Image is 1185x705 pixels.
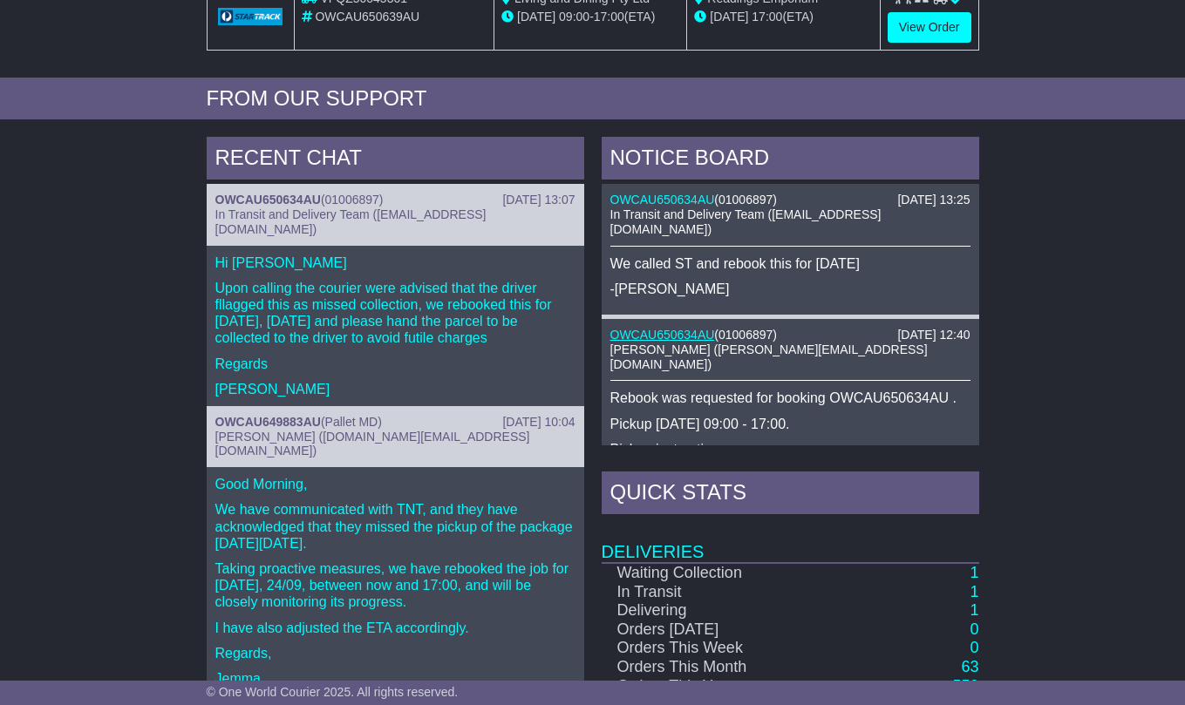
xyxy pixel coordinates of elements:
[610,416,970,432] p: Pickup [DATE] 09:00 - 17:00.
[718,193,773,207] span: 01006897
[602,563,822,583] td: Waiting Collection
[215,670,575,687] p: Jemma
[215,560,575,611] p: Taking proactive measures, we have rebooked the job for [DATE], 24/09, between now and 17:00, and...
[215,430,530,458] span: [PERSON_NAME] ([DOMAIN_NAME][EMAIL_ADDRESS][DOMAIN_NAME])
[215,501,575,552] p: We have communicated with TNT, and they have acknowledged that they missed the pickup of the pack...
[215,620,575,636] p: I have also adjusted the ETA accordingly.
[602,137,979,184] div: NOTICE BOARD
[694,8,872,26] div: (ETA)
[610,193,970,207] div: ( )
[970,639,978,656] a: 0
[952,677,978,695] a: 559
[961,658,978,675] a: 63
[602,583,822,602] td: In Transit
[610,207,882,236] span: In Transit and Delivery Team ([EMAIL_ADDRESS][DOMAIN_NAME])
[610,342,928,371] span: [PERSON_NAME] ([PERSON_NAME][EMAIL_ADDRESS][DOMAIN_NAME])
[602,620,822,640] td: Orders [DATE]
[602,677,822,696] td: Orders This Year
[610,328,970,342] div: ( )
[970,564,978,581] a: 1
[897,193,970,207] div: [DATE] 13:25
[610,390,970,406] p: Rebook was requested for booking OWCAU650634AU .
[610,441,970,458] p: Pickup instructions: -
[501,8,679,26] div: - (ETA)
[888,12,971,43] a: View Order
[610,281,970,297] p: -[PERSON_NAME]
[325,415,378,429] span: Pallet MD
[610,255,970,272] p: We called ST and rebook this for [DATE]
[215,381,575,397] p: [PERSON_NAME]
[602,471,979,519] div: Quick Stats
[559,10,589,24] span: 09:00
[502,193,575,207] div: [DATE] 13:07
[215,193,321,207] a: OWCAU650634AU
[752,10,782,24] span: 17:00
[610,193,715,207] a: OWCAU650634AU
[315,10,419,24] span: OWCAU650639AU
[970,620,978,638] a: 0
[502,415,575,430] div: [DATE] 10:04
[207,86,979,112] div: FROM OUR SUPPORT
[215,193,575,207] div: ( )
[517,10,555,24] span: [DATE]
[710,10,748,24] span: [DATE]
[215,280,575,347] p: Upon calling the courier were advised that the driver fllagged this as missed collection, we rebo...
[594,10,624,24] span: 17:00
[215,415,575,430] div: ( )
[215,645,575,661] p: Regards,
[325,193,379,207] span: 01006897
[970,601,978,619] a: 1
[215,254,575,271] p: Hi [PERSON_NAME]
[602,601,822,620] td: Delivering
[602,519,979,563] td: Deliveries
[970,583,978,600] a: 1
[610,328,715,342] a: OWCAU650634AU
[215,415,321,429] a: OWCAU649883AU
[215,476,575,492] p: Good Morning,
[718,328,773,342] span: 01006897
[897,328,970,342] div: [DATE] 12:40
[602,658,822,677] td: Orders This Month
[215,207,487,236] span: In Transit and Delivery Team ([EMAIL_ADDRESS][DOMAIN_NAME])
[218,8,283,25] img: GetCarrierServiceLogo
[207,685,459,699] span: © One World Courier 2025. All rights reserved.
[215,356,575,372] p: Regards
[602,639,822,658] td: Orders This Week
[207,137,584,184] div: RECENT CHAT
